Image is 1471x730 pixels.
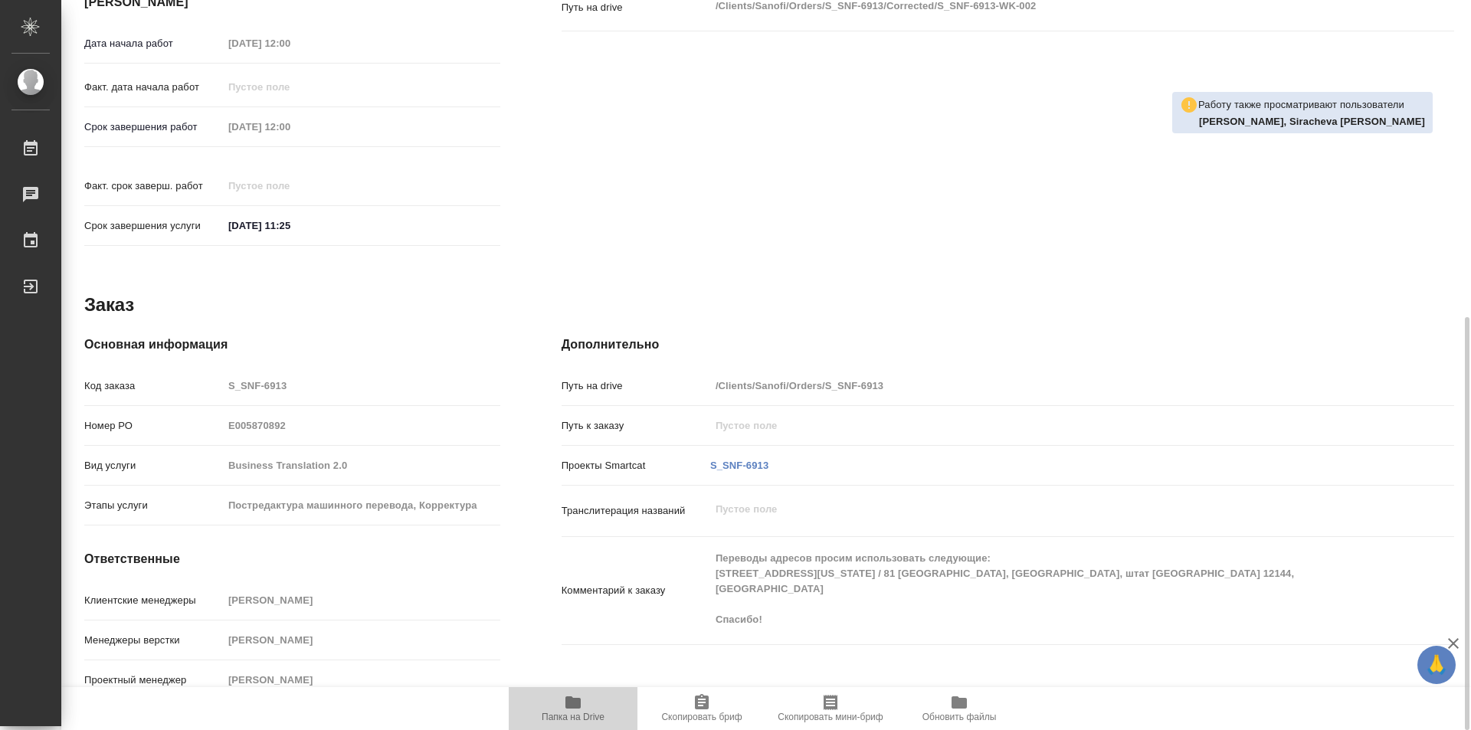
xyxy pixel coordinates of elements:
[1199,116,1425,127] b: [PERSON_NAME], Siracheva [PERSON_NAME]
[84,178,223,194] p: Факт. срок заверш. работ
[1423,649,1450,681] span: 🙏
[223,414,500,437] input: Пустое поле
[637,687,766,730] button: Скопировать бриф
[1199,114,1425,129] p: Горшкова Валентина, Siracheva Maria
[223,629,500,651] input: Пустое поле
[562,418,710,434] p: Путь к заказу
[84,218,223,234] p: Срок завершения услуги
[562,378,710,394] p: Путь на drive
[562,503,710,519] p: Транслитерация названий
[223,454,500,476] input: Пустое поле
[562,458,710,473] p: Проекты Smartcat
[1417,646,1456,684] button: 🙏
[223,116,357,138] input: Пустое поле
[223,589,500,611] input: Пустое поле
[562,583,710,598] p: Комментарий к заказу
[1198,97,1404,113] p: Работу также просматривают пользователи
[661,712,742,722] span: Скопировать бриф
[710,460,768,471] a: S_SNF-6913
[710,545,1380,633] textarea: Переводы адресов просим использовать следующие: [STREET_ADDRESS][US_STATE] / 81 [GEOGRAPHIC_DATA]...
[766,687,895,730] button: Скопировать мини-бриф
[223,214,357,237] input: ✎ Введи что-нибудь
[223,375,500,397] input: Пустое поле
[84,498,223,513] p: Этапы услуги
[84,458,223,473] p: Вид услуги
[509,687,637,730] button: Папка на Drive
[562,336,1454,354] h4: Дополнительно
[223,32,357,54] input: Пустое поле
[778,712,883,722] span: Скопировать мини-бриф
[710,375,1380,397] input: Пустое поле
[922,712,997,722] span: Обновить файлы
[84,80,223,95] p: Факт. дата начала работ
[223,669,500,691] input: Пустое поле
[84,550,500,568] h4: Ответственные
[84,378,223,394] p: Код заказа
[84,673,223,688] p: Проектный менеджер
[84,336,500,354] h4: Основная информация
[895,687,1024,730] button: Обновить файлы
[84,36,223,51] p: Дата начала работ
[84,293,134,317] h2: Заказ
[84,418,223,434] p: Номер РО
[223,494,500,516] input: Пустое поле
[84,593,223,608] p: Клиентские менеджеры
[223,76,357,98] input: Пустое поле
[223,175,357,197] input: Пустое поле
[542,712,604,722] span: Папка на Drive
[84,633,223,648] p: Менеджеры верстки
[84,119,223,135] p: Срок завершения работ
[710,414,1380,437] input: Пустое поле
